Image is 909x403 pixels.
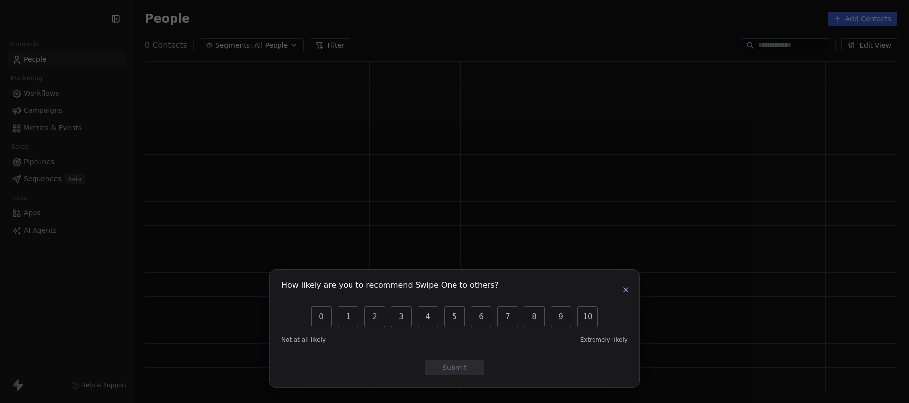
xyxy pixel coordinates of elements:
[425,360,484,375] button: Submit
[311,306,332,327] button: 0
[471,306,491,327] button: 6
[580,336,628,344] span: Extremely likely
[364,306,385,327] button: 2
[497,306,518,327] button: 7
[551,306,571,327] button: 9
[577,306,598,327] button: 10
[524,306,545,327] button: 8
[281,282,499,292] h1: How likely are you to recommend Swipe One to others?
[338,306,358,327] button: 1
[418,306,438,327] button: 4
[444,306,465,327] button: 5
[281,336,326,344] span: Not at all likely
[391,306,412,327] button: 3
